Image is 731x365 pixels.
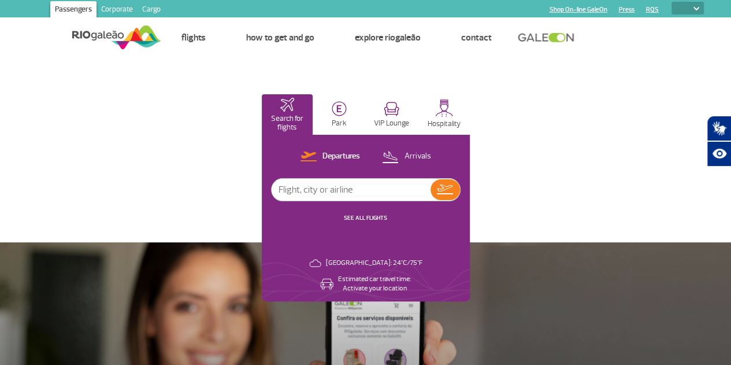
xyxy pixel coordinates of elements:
button: Abrir recursos assistivos. [707,141,731,167]
a: Flights [181,32,206,43]
img: vipRoom.svg [384,102,399,116]
a: Cargo [138,1,165,20]
button: Arrivals [379,149,434,164]
a: RQS [645,6,658,13]
a: Passengers [50,1,97,20]
img: hospitality.svg [435,99,453,117]
p: Departures [322,151,360,162]
img: carParkingHome.svg [332,101,347,116]
button: VIP Lounge [366,94,418,135]
a: Press [618,6,634,13]
div: Plugin de acessibilidade da Hand Talk. [707,116,731,167]
a: SEE ALL FLIGHTS [344,214,387,222]
p: Search for flights [268,115,307,132]
button: SEE ALL FLIGHTS [340,213,391,223]
p: [GEOGRAPHIC_DATA]: 24°C/75°F [326,259,422,268]
input: Flight, city or airline [272,179,431,201]
p: Estimated car travel time: Activate your location [338,275,411,293]
p: Arrivals [404,151,431,162]
p: Hospitality [428,120,461,128]
a: How to get and go [246,32,314,43]
p: VIP Lounge [374,119,409,128]
button: Hospitality [418,94,470,135]
button: Departures [297,149,363,164]
button: Park [314,94,365,135]
button: Abrir tradutor de língua de sinais. [707,116,731,141]
button: Search for flights [262,94,313,135]
a: Corporate [97,1,138,20]
p: Park [332,119,347,128]
a: Explore RIOgaleão [355,32,421,43]
img: airplaneHomeActive.svg [280,98,294,112]
a: Shop On-line GaleOn [549,6,607,13]
a: Contact [461,32,492,43]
